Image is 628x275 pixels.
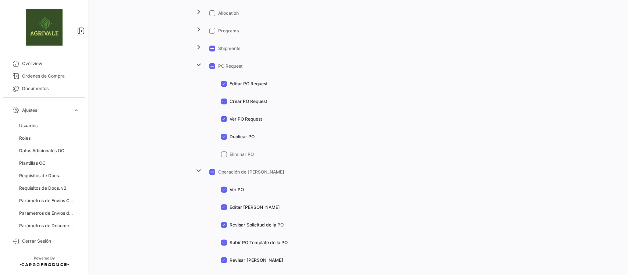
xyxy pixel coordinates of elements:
mat-icon: expand_more [195,166,203,175]
a: Parámetros de Envíos de Cargas Terrestres [16,208,82,219]
span: Editar PO Request [230,81,268,87]
img: fe574793-62e2-4044-a149-c09beef10e0e.png [26,9,63,46]
a: Documentos [6,82,82,95]
span: Plantillas OC [19,160,46,167]
mat-icon: chevron_right [195,43,203,51]
span: Eliminar PO [230,151,254,158]
span: Crear PO Request [230,98,267,105]
span: Duplicar PO [230,133,255,140]
span: Datos Adicionales OC [19,147,64,154]
a: Parámetros de Documentos [16,220,82,231]
mat-icon: chevron_right [195,25,203,34]
span: Parámetros de Envíos de Cargas Terrestres [19,210,75,217]
a: Requisitos de Docs. [16,170,82,181]
a: Parámetros de Envíos Cargas Marítimas [16,195,82,206]
span: expand_more [73,107,79,114]
a: Plantillas OC [16,158,82,169]
span: Cerrar Sesión [22,238,79,244]
span: Órdenes de Compra [22,73,79,79]
span: Parámetros de Documentos [19,222,75,229]
span: Roles [19,135,31,142]
a: Requisitos de Docs. v2 [16,183,82,194]
span: Programs [218,28,239,34]
button: toggle undefined [192,23,206,37]
span: Usuarios [19,122,38,129]
button: toggle undefined [192,58,206,73]
span: Ver PO [230,186,244,193]
span: Shipments [218,45,240,52]
mat-icon: chevron_right [195,7,203,16]
mat-icon: expand_more [195,60,203,69]
a: Datos Adicionales OC [16,145,82,156]
span: Documentos [22,85,79,92]
button: toggle undefined [192,5,206,20]
span: Overview [22,60,79,67]
a: Usuarios [16,120,82,131]
span: Ver PO Request [230,116,262,122]
a: Roles [16,133,82,144]
span: Revisar [PERSON_NAME] [230,257,284,264]
span: Requisitos de Docs. v2 [19,185,66,192]
span: Operación de [PERSON_NAME] [218,169,284,175]
span: Editar [PERSON_NAME] [230,204,280,211]
span: Requisitos de Docs. [19,172,60,179]
button: toggle undefined [192,164,206,179]
span: Subir PO Template de la PO [230,239,288,246]
span: Allocation [218,10,239,17]
span: PO Request [218,63,242,69]
span: Parámetros de Envíos Cargas Marítimas [19,197,75,204]
a: Overview [6,57,82,70]
button: toggle undefined [192,40,206,55]
span: Revisar Solicitud de la PO [230,222,284,228]
span: Ajustes [22,107,70,114]
a: Órdenes de Compra [6,70,82,82]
